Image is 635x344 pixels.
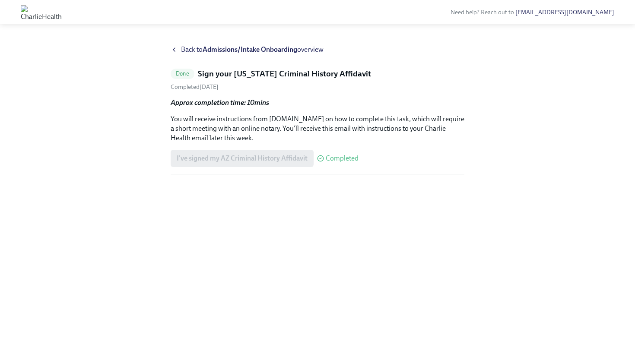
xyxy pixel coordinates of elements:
[515,9,614,16] a: [EMAIL_ADDRESS][DOMAIN_NAME]
[451,9,614,16] span: Need help? Reach out to
[171,45,464,54] a: Back toAdmissions/Intake Onboardingoverview
[171,114,464,143] p: You will receive instructions from [DOMAIN_NAME] on how to complete this task, which will require...
[171,70,194,77] span: Done
[171,83,219,91] span: Thursday, October 2nd 2025, 9:40 am
[171,98,269,107] strong: Approx completion time: 10mins
[326,155,359,162] span: Completed
[203,45,297,54] strong: Admissions/Intake Onboarding
[21,5,62,19] img: CharlieHealth
[198,68,371,79] h5: Sign your [US_STATE] Criminal History Affidavit
[181,45,324,54] span: Back to overview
